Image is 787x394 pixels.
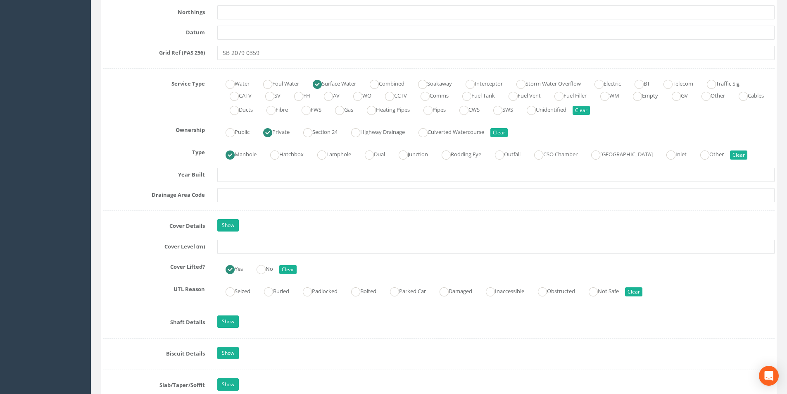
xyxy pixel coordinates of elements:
label: Cover Details [97,219,211,230]
label: Buried [256,284,289,296]
label: Yes [217,262,243,274]
label: Cables [730,89,764,101]
label: Parked Car [382,284,426,296]
a: Show [217,347,239,359]
label: Pipes [415,103,446,115]
label: Unidentified [518,103,566,115]
label: Culverted Watercourse [410,125,484,137]
label: Obstructed [530,284,575,296]
label: Type [97,146,211,156]
label: Junction [390,148,428,160]
label: CATV [221,89,252,101]
label: Padlocked [295,284,338,296]
label: Other [692,148,724,160]
div: Open Intercom Messenger [759,366,779,386]
a: Show [217,219,239,232]
label: Comms [412,89,449,101]
label: FWS [293,103,321,115]
label: Shaft Details [97,315,211,326]
label: Surface Water [304,77,356,89]
button: Clear [279,265,297,274]
label: Rodding Eye [433,148,481,160]
label: CSO Chamber [526,148,578,160]
label: SWS [485,103,513,115]
label: Soakaway [410,77,452,89]
label: Northings [97,5,211,16]
label: Datum [97,26,211,36]
label: Inlet [658,148,687,160]
label: Fuel Filler [546,89,587,101]
label: Empty [625,89,658,101]
label: WO [345,89,371,101]
label: AV [316,89,340,101]
label: Bolted [343,284,376,296]
button: Clear [625,287,642,296]
label: Cover Level (m) [97,240,211,251]
label: SV [257,89,281,101]
label: Grid Ref (PAS 256) [97,46,211,57]
label: CCTV [377,89,407,101]
label: Combined [361,77,404,89]
label: Fuel Vent [500,89,541,101]
button: Clear [730,150,747,160]
label: Fibre [258,103,288,115]
label: Telecom [655,77,693,89]
label: [GEOGRAPHIC_DATA] [583,148,653,160]
label: BT [626,77,650,89]
a: Show [217,315,239,328]
label: WM [592,89,619,101]
label: Inaccessible [478,284,524,296]
label: Interceptor [457,77,503,89]
label: Gas [327,103,353,115]
label: Service Type [97,77,211,88]
label: Highway Drainage [343,125,405,137]
label: Damaged [431,284,472,296]
button: Clear [573,106,590,115]
label: Foul Water [255,77,299,89]
label: No [248,262,273,274]
label: UTL Reason [97,282,211,293]
label: Private [255,125,290,137]
label: Electric [586,77,621,89]
label: Storm Water Overflow [508,77,581,89]
label: Drainage Area Code [97,188,211,199]
label: Dual [357,148,385,160]
label: GV [663,89,688,101]
label: Heating Pipes [359,103,410,115]
label: Section 24 [295,125,338,137]
label: Cover Lifted? [97,260,211,271]
a: Show [217,378,239,391]
label: Ownership [97,123,211,134]
label: Other [693,89,725,101]
label: Water [217,77,250,89]
label: Biscuit Details [97,347,211,358]
label: Slab/Taper/Soffit [97,378,211,389]
label: Year Built [97,168,211,179]
label: Traffic Sig [699,77,739,89]
button: Clear [490,128,508,137]
label: Outfall [487,148,521,160]
label: FH [286,89,310,101]
label: Ducts [221,103,253,115]
label: Seized [217,284,250,296]
label: Not Safe [580,284,619,296]
label: Public [217,125,250,137]
label: Lamphole [309,148,351,160]
label: CWS [451,103,480,115]
label: Hatchbox [262,148,304,160]
label: Manhole [217,148,257,160]
label: Fuel Tank [454,89,495,101]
